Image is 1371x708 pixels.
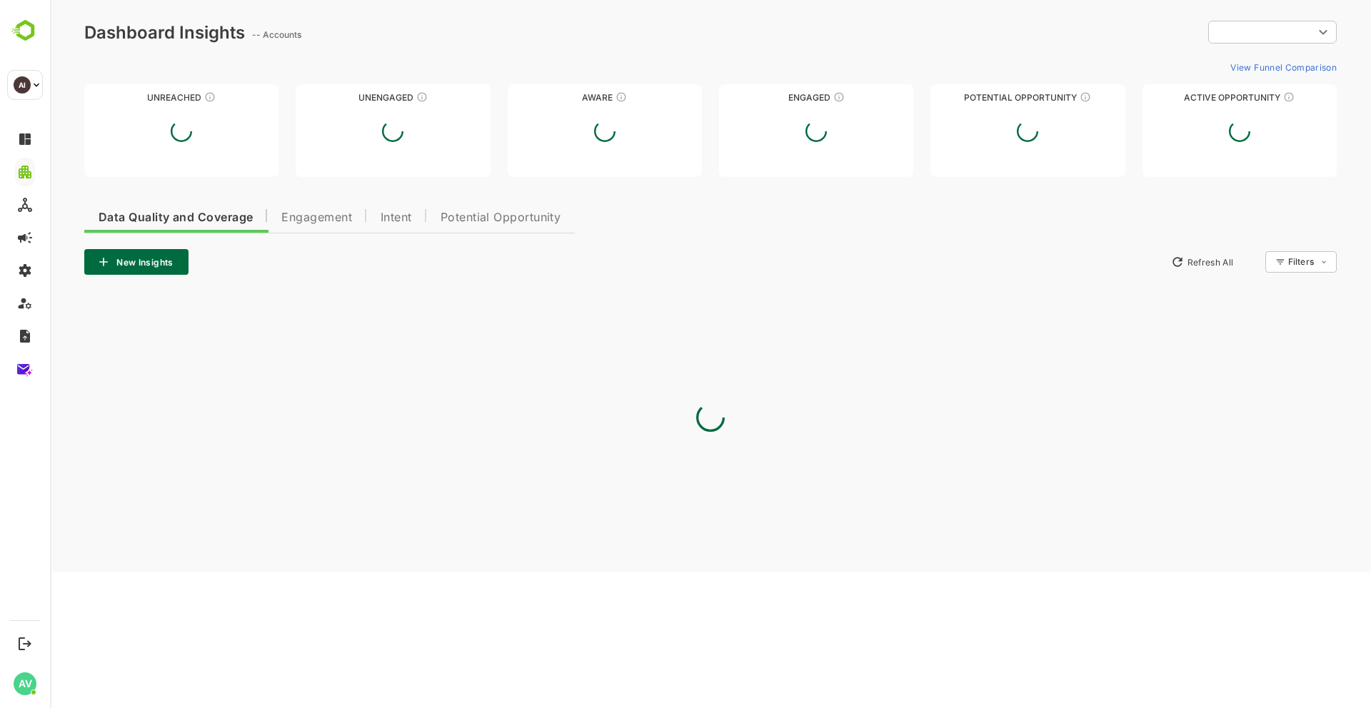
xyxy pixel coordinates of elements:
[34,249,139,275] button: New Insights
[1030,91,1041,103] div: These accounts are MQAs and can be passed on to Inside Sales
[1175,56,1287,79] button: View Funnel Comparison
[14,672,36,695] div: AV
[231,212,302,223] span: Engagement
[34,92,228,103] div: Unreached
[1233,91,1245,103] div: These accounts have open opportunities which might be at any of the Sales Stages
[34,22,195,43] div: Dashboard Insights
[49,212,203,223] span: Data Quality and Coverage
[1093,92,1287,103] div: Active Opportunity
[1115,251,1190,273] button: Refresh All
[366,91,378,103] div: These accounts have not shown enough engagement and need nurturing
[1158,19,1287,45] div: ​
[669,92,863,103] div: Engaged
[15,634,34,653] button: Logout
[1237,249,1287,275] div: Filters
[1238,256,1264,267] div: Filters
[783,91,795,103] div: These accounts are warm, further nurturing would qualify them to MQAs
[566,91,577,103] div: These accounts have just entered the buying cycle and need further nurturing
[331,212,362,223] span: Intent
[391,212,511,223] span: Potential Opportunity
[458,92,652,103] div: Aware
[880,92,1075,103] div: Potential Opportunity
[246,92,440,103] div: Unengaged
[202,29,256,40] ag: -- Accounts
[154,91,166,103] div: These accounts have not been engaged with for a defined time period
[14,76,31,93] div: AI
[7,17,44,44] img: BambooboxLogoMark.f1c84d78b4c51b1a7b5f700c9845e183.svg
